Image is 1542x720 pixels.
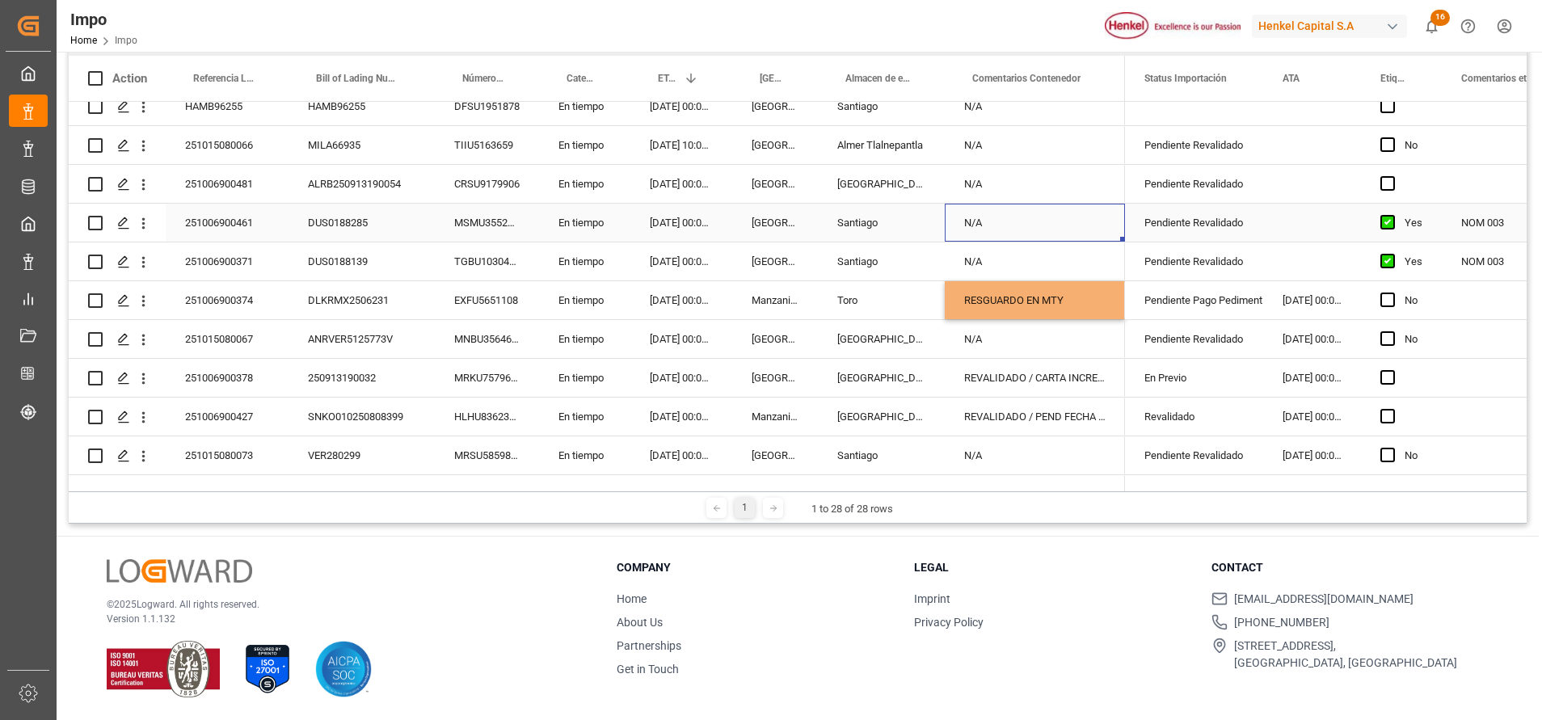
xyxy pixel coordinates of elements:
div: Pendiente Revalidado [1144,127,1244,164]
div: N/A [945,436,1125,474]
span: Referencia Leschaco [193,73,255,84]
div: [DATE] 00:00:00 [1263,436,1361,474]
div: [DATE] 00:00:00 [630,87,732,125]
div: N/A [945,165,1125,203]
a: Home [70,35,97,46]
span: ATA [1283,73,1300,84]
div: DFSU1951878 [435,87,539,125]
div: REVALIDADO / CARTA INCREMENTABLES [945,359,1125,397]
div: [GEOGRAPHIC_DATA] [732,204,818,242]
span: Categoría [567,73,596,84]
div: [DATE] 00:00:00 [630,242,732,280]
div: VER280299 [289,436,435,474]
div: [DATE] 00:00:00 [630,165,732,203]
div: En tiempo [539,359,630,397]
div: REVALIDADO / PEND FECHA PREVIO [945,398,1125,436]
div: Yes [1405,204,1422,242]
h3: Company [617,559,894,576]
div: No [1405,127,1422,164]
img: Logward Logo [107,559,252,583]
div: Press SPACE to select this row. [69,398,1125,436]
div: [GEOGRAPHIC_DATA] [818,475,945,513]
div: 251006900427 [166,398,289,436]
div: Press SPACE to select this row. [69,320,1125,359]
h3: Contact [1211,559,1489,576]
div: [DATE] 00:00:00 [1263,359,1361,397]
div: No [1405,282,1422,319]
img: ISO 9001 & ISO 14001 Certification [107,641,220,697]
div: 251015080073 [166,436,289,474]
div: Santiago [818,204,945,242]
span: Número de Contenedor [462,73,505,84]
div: [DATE] 00:00:00 [1263,320,1361,358]
div: N/A [945,126,1125,164]
div: Press SPACE to select this row. [69,242,1125,281]
div: 251006900374 [166,281,289,319]
div: DLKRMX2506231 [289,281,435,319]
div: SPTK25090065 [289,475,435,513]
a: Imprint [914,592,950,605]
div: Pendiente Pago Pedimento [1144,282,1244,319]
div: [DATE] 00:00:00 [630,320,732,358]
div: [DATE] 00:00:00 [1263,475,1361,513]
div: HAMB96255 [166,87,289,125]
p: Version 1.1.132 [107,612,576,626]
div: [GEOGRAPHIC_DATA] [818,398,945,436]
div: Manzanillo [732,281,818,319]
div: N/A [945,87,1125,125]
div: [GEOGRAPHIC_DATA] [818,320,945,358]
a: Privacy Policy [914,616,984,629]
div: Impo [70,7,137,32]
div: [DATE] 10:00:00 [630,126,732,164]
div: Press SPACE to select this row. [69,359,1125,398]
div: [GEOGRAPHIC_DATA] [732,165,818,203]
div: DUS0188285 [289,204,435,242]
div: En tiempo [539,281,630,319]
div: [DATE] 00:00:00 [1263,398,1361,436]
a: Home [617,592,647,605]
div: MRSU5859891 [435,436,539,474]
span: [PHONE_NUMBER] [1234,614,1329,631]
div: Santiago [818,436,945,474]
div: [GEOGRAPHIC_DATA] [732,87,818,125]
div: N/A [945,242,1125,280]
div: [GEOGRAPHIC_DATA] [732,320,818,358]
div: MRKU7579670 [435,359,539,397]
span: [STREET_ADDRESS], [GEOGRAPHIC_DATA], [GEOGRAPHIC_DATA] [1234,638,1457,672]
button: Henkel Capital S.A [1252,11,1413,41]
div: Press SPACE to select this row. [69,165,1125,204]
button: Help Center [1450,8,1486,44]
div: En tiempo [539,165,630,203]
p: © 2025 Logward. All rights reserved. [107,597,576,612]
div: DUS0188139 [289,242,435,280]
div: Pendiente Revalidado [1144,243,1244,280]
div: En tiempo [539,436,630,474]
div: 1 to 28 of 28 rows [811,501,893,517]
div: HMJU2506631 [435,475,539,513]
div: [DATE] 00:00:00 [630,359,732,397]
div: Press SPACE to select this row. [69,475,1125,514]
div: [DATE] 00:00:00 [630,204,732,242]
span: Comentarios Contenedor [972,73,1081,84]
div: N/A [945,320,1125,358]
img: Henkel%20logo.jpg_1689854090.jpg [1105,12,1241,40]
div: 251006900350 [166,475,289,513]
div: Pendiente Revalidado [1144,437,1244,474]
span: [EMAIL_ADDRESS][DOMAIN_NAME] [1234,591,1413,608]
div: Santiago [818,242,945,280]
div: SNKO010250808399 [289,398,435,436]
a: Partnerships [617,639,681,652]
div: [GEOGRAPHIC_DATA] [732,126,818,164]
div: HAMB96255 [289,87,435,125]
div: MILA66935 [289,126,435,164]
div: Pendiente Revalidado [1144,204,1244,242]
img: AICPA SOC [315,641,372,697]
div: En tiempo [539,242,630,280]
div: [GEOGRAPHIC_DATA] [732,436,818,474]
div: MNBU3564667 [435,320,539,358]
div: En tiempo [539,398,630,436]
div: [DATE] 00:00:00 [1263,281,1361,319]
div: [DATE] 00:00:00 [630,281,732,319]
div: EXFU5651108 [435,281,539,319]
